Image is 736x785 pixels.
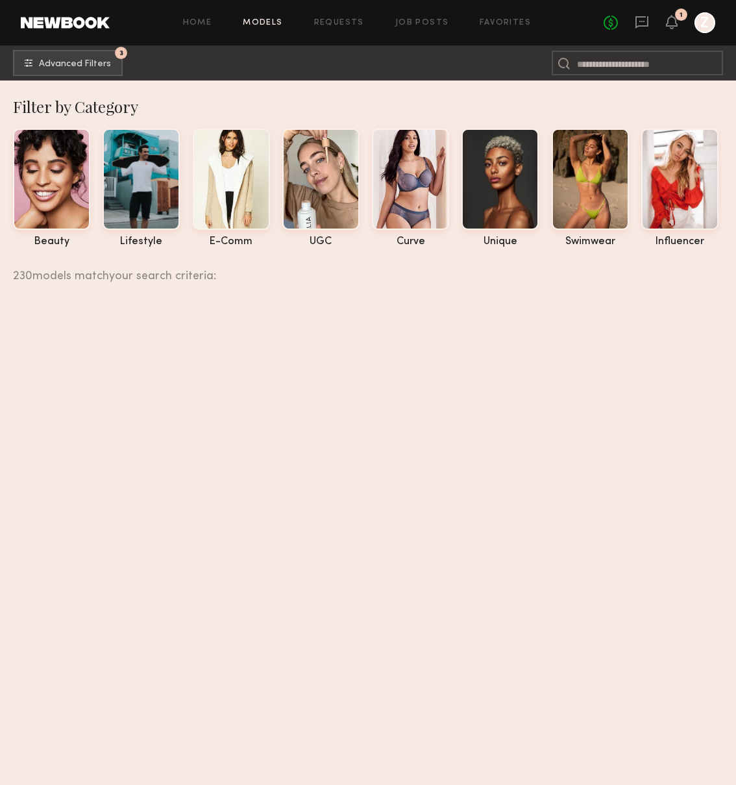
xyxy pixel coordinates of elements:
div: swimwear [552,236,629,247]
button: 3Advanced Filters [13,50,123,76]
span: 3 [119,50,123,56]
div: UGC [282,236,360,247]
a: Z [694,12,715,33]
div: beauty [13,236,90,247]
div: lifestyle [103,236,180,247]
div: e-comm [193,236,270,247]
div: unique [461,236,539,247]
a: Job Posts [395,19,449,27]
a: Requests [314,19,364,27]
div: Filter by Category [13,96,736,117]
div: 1 [680,12,683,19]
div: influencer [641,236,718,247]
a: Home [183,19,212,27]
div: 230 models match your search criteria: [13,255,726,282]
a: Favorites [480,19,531,27]
span: Advanced Filters [39,60,111,69]
a: Models [243,19,282,27]
div: curve [372,236,449,247]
